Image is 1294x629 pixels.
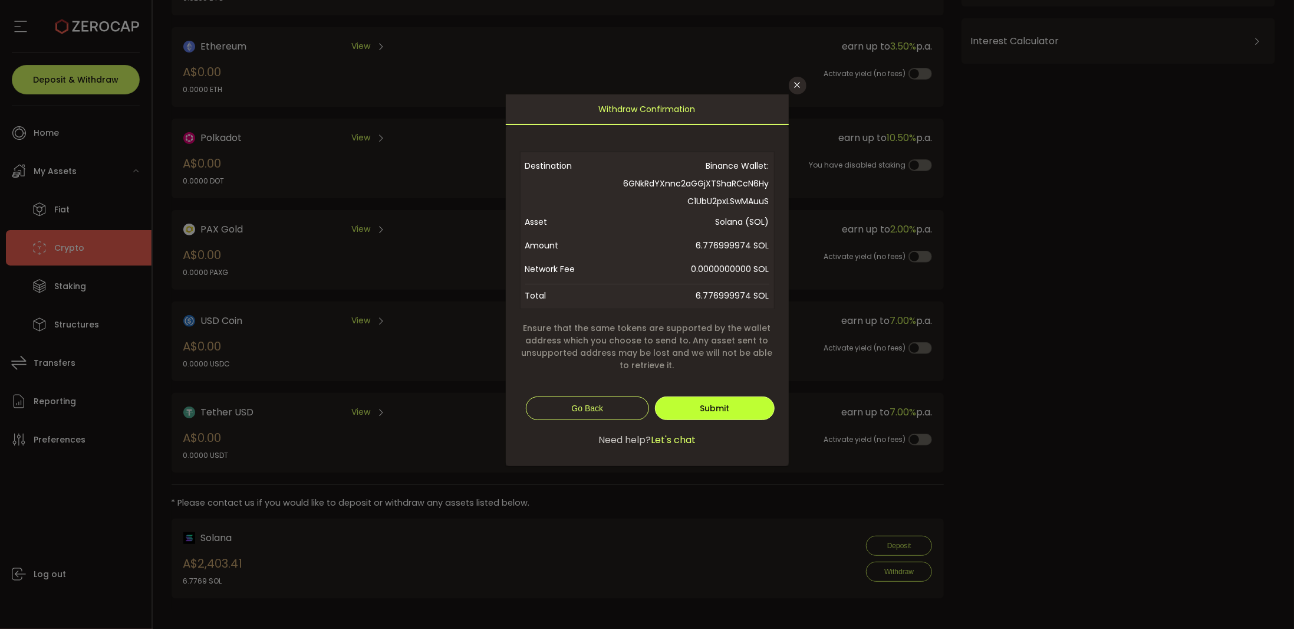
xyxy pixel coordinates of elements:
button: Submit [655,397,774,420]
span: Solana (SOL) [620,210,769,234]
span: 6.776999974 SOL [620,234,769,257]
iframe: Chat Widget [1030,155,1294,629]
span: Asset [525,210,620,234]
span: Submit [700,402,729,414]
button: Go Back [526,397,650,420]
span: Amount [525,234,620,257]
span: Let's chat [651,433,696,447]
span: Total [525,287,546,304]
div: dialog [506,94,789,466]
span: Destination [525,157,620,210]
button: Close [789,77,806,94]
span: 0.0000000000 SOL [620,257,769,281]
span: Ensure that the same tokens are supported by the wallet address which you choose to send to. Any ... [520,322,775,372]
span: Need help? [598,433,651,447]
span: Withdraw Confirmation [599,94,696,124]
span: Binance Wallet: 6GNkRdYXnnc2aGGjXTShaRCcN6HyC1UbU2pxLSwMAuuS [620,157,769,210]
span: Network Fee [525,257,620,281]
span: Go Back [572,404,604,413]
span: 6.776999974 SOL [696,287,769,304]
